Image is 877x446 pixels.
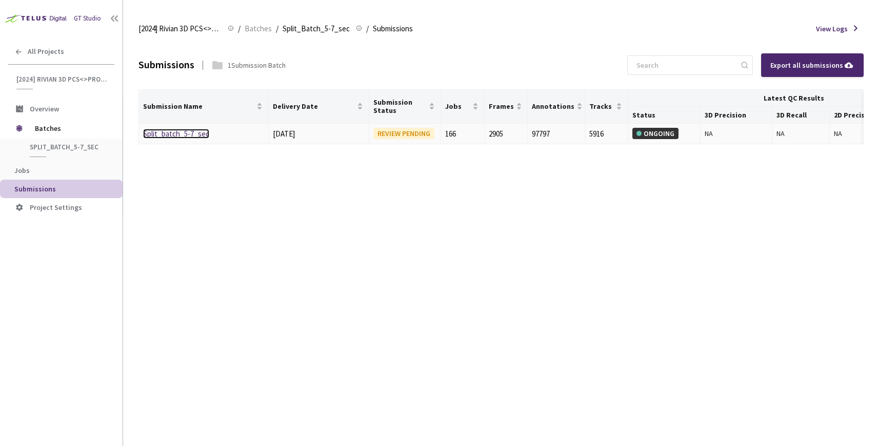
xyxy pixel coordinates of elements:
li: / [276,23,278,35]
div: 97797 [532,128,581,140]
th: 3D Precision [701,107,772,124]
span: Jobs [445,102,470,110]
a: Batches [243,23,274,34]
div: Submissions [138,57,194,72]
th: Tracks [585,90,628,124]
th: Submission Name [139,90,269,124]
div: ONGOING [632,128,679,139]
span: Batches [35,118,105,139]
span: Project Settings [30,203,82,212]
th: 3D Recall [772,107,830,124]
span: Delivery Date [273,102,355,110]
span: Frames [489,102,514,110]
div: REVIEW PENDING [373,128,434,139]
span: All Projects [28,47,64,56]
input: Search [630,56,740,74]
span: Overview [30,104,59,113]
div: 166 [445,128,480,140]
div: NA [776,128,825,139]
th: Jobs [441,90,484,124]
div: Export all submissions [770,60,854,71]
span: Batches [245,23,272,35]
span: Split_Batch_5-7_sec [30,143,106,151]
span: Submissions [14,184,56,193]
span: Submission Status [373,98,427,114]
th: Delivery Date [269,90,369,124]
th: Annotations [528,90,585,124]
span: [2024] Rivian 3D PCS<>Production [16,75,108,84]
span: Tracks [589,102,614,110]
div: [DATE] [273,128,365,140]
li: / [238,23,241,35]
span: Split_Batch_5-7_sec [283,23,350,35]
th: Frames [485,90,528,124]
span: Jobs [14,166,30,175]
div: NA [705,128,768,139]
span: Submissions [373,23,413,35]
div: 5916 [589,128,624,140]
span: [2024] Rivian 3D PCS<>Production [138,23,222,35]
li: / [366,23,369,35]
span: Annotations [532,102,574,110]
div: GT Studio [74,14,101,24]
span: Submission Name [143,102,254,110]
span: View Logs [816,24,848,34]
a: Split_batch_5-7_sec [143,129,209,139]
div: 1 Submission Batch [228,60,286,70]
th: Submission Status [369,90,441,124]
th: Status [628,107,700,124]
div: 2905 [489,128,523,140]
